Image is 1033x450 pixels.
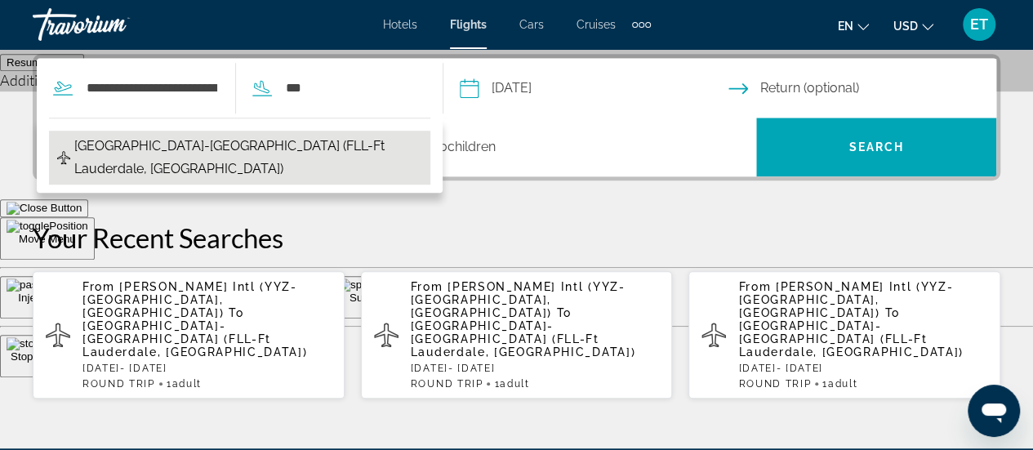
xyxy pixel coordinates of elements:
span: [GEOGRAPHIC_DATA]-[GEOGRAPHIC_DATA] (FLL-Ft Lauderdale, [GEOGRAPHIC_DATA]) [411,319,635,359]
button: User Menu [958,7,1000,42]
span: 1 [822,378,857,390]
button: From [PERSON_NAME] Intl (YYZ-[GEOGRAPHIC_DATA], [GEOGRAPHIC_DATA]) To [GEOGRAPHIC_DATA]-[GEOGRAPH... [361,270,673,399]
span: [GEOGRAPHIC_DATA]-[GEOGRAPHIC_DATA] (FLL-Ft Lauderdale, [GEOGRAPHIC_DATA]) [738,319,963,359]
span: ET [970,16,988,33]
button: Change currency [893,14,933,38]
span: ROUND TRIP [411,378,483,390]
span: From [82,280,115,293]
a: Flights [450,18,487,31]
span: [PERSON_NAME] Intl (YYZ-[GEOGRAPHIC_DATA], [GEOGRAPHIC_DATA]) [738,280,953,319]
button: [GEOGRAPHIC_DATA]-[GEOGRAPHIC_DATA] (FLL-Ft Lauderdale, [GEOGRAPHIC_DATA]) [49,131,430,185]
span: ROUND TRIP [738,378,811,390]
span: USD [893,20,918,33]
span: 0 [439,136,496,158]
a: Hotels [383,18,417,31]
button: Change language [838,14,869,38]
span: 1 [167,378,202,390]
span: 1 [494,378,529,390]
a: Cars [519,18,544,31]
p: Your Recent Searches [33,221,1000,254]
span: To [884,306,899,319]
button: Select return date [728,59,997,118]
span: [GEOGRAPHIC_DATA]-[GEOGRAPHIC_DATA] (FLL-Ft Lauderdale, [GEOGRAPHIC_DATA]) [82,319,307,359]
button: Search [756,118,996,176]
p: [DATE] - [DATE] [82,363,332,374]
span: Adult [172,378,202,390]
span: Adult [500,378,529,390]
span: [PERSON_NAME] Intl (YYZ-[GEOGRAPHIC_DATA], [GEOGRAPHIC_DATA]) [82,280,297,319]
iframe: Button to launch messaging window [968,385,1020,437]
span: Children [447,139,496,154]
span: [GEOGRAPHIC_DATA]-[GEOGRAPHIC_DATA] (FLL-Ft Lauderdale, [GEOGRAPHIC_DATA]) [74,135,422,180]
button: Select depart date [460,59,728,118]
span: To [557,306,572,319]
span: Search [848,140,904,154]
span: [PERSON_NAME] Intl (YYZ-[GEOGRAPHIC_DATA], [GEOGRAPHIC_DATA]) [411,280,626,319]
button: From [PERSON_NAME] Intl (YYZ-[GEOGRAPHIC_DATA], [GEOGRAPHIC_DATA]) To [GEOGRAPHIC_DATA]-[GEOGRAPH... [688,270,1000,399]
span: Adult [828,378,857,390]
span: From [738,280,771,293]
p: [DATE] - [DATE] [738,363,987,374]
span: To [229,306,243,319]
span: From [411,280,443,293]
a: Cruises [577,18,616,31]
a: Travorium [33,3,196,46]
span: ROUND TRIP [82,378,155,390]
span: en [838,20,853,33]
button: From [PERSON_NAME] Intl (YYZ-[GEOGRAPHIC_DATA], [GEOGRAPHIC_DATA]) To [GEOGRAPHIC_DATA]-[GEOGRAPH... [33,270,345,399]
p: [DATE] - [DATE] [411,363,660,374]
div: Search widget [37,58,996,176]
button: Extra navigation items [632,11,651,38]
